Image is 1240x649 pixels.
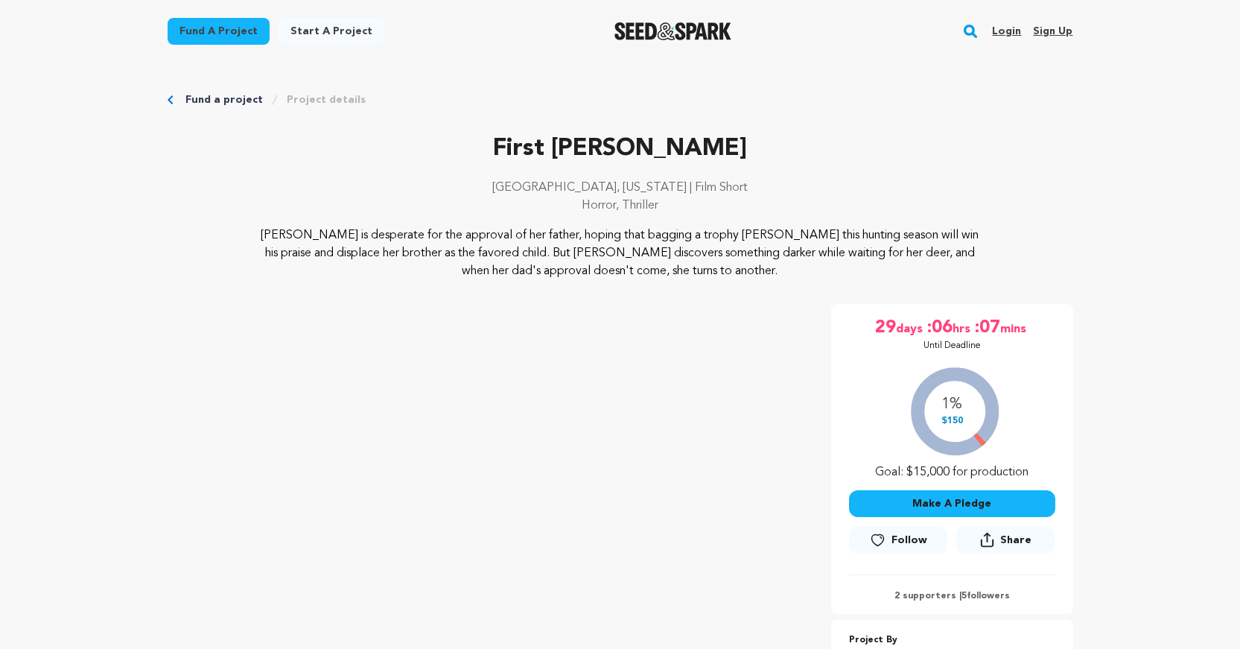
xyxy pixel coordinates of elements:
[961,592,967,601] span: 5
[849,527,947,554] a: Follow
[875,316,896,340] span: 29
[279,18,384,45] a: Start a project
[849,490,1055,517] button: Make A Pledge
[953,316,973,340] span: hrs
[973,316,1000,340] span: :07
[185,92,263,107] a: Fund a project
[614,22,731,40] a: Seed&Spark Homepage
[926,316,953,340] span: :06
[168,18,270,45] a: Fund a project
[896,316,926,340] span: days
[258,227,982,280] p: [PERSON_NAME] is desperate for the approval of her father, hoping that bagging a trophy [PERSON_N...
[956,526,1055,554] button: Share
[956,526,1055,560] span: Share
[168,131,1073,167] p: First [PERSON_NAME]
[287,92,366,107] a: Project details
[923,340,981,352] p: Until Deadline
[1000,533,1031,548] span: Share
[891,533,927,548] span: Follow
[614,22,731,40] img: Seed&Spark Logo Dark Mode
[992,19,1021,43] a: Login
[168,92,1073,107] div: Breadcrumb
[1033,19,1072,43] a: Sign up
[168,197,1073,215] p: Horror, Thriller
[1000,316,1029,340] span: mins
[849,590,1055,602] p: 2 supporters | followers
[168,179,1073,197] p: [GEOGRAPHIC_DATA], [US_STATE] | Film Short
[849,632,1055,649] p: Project By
